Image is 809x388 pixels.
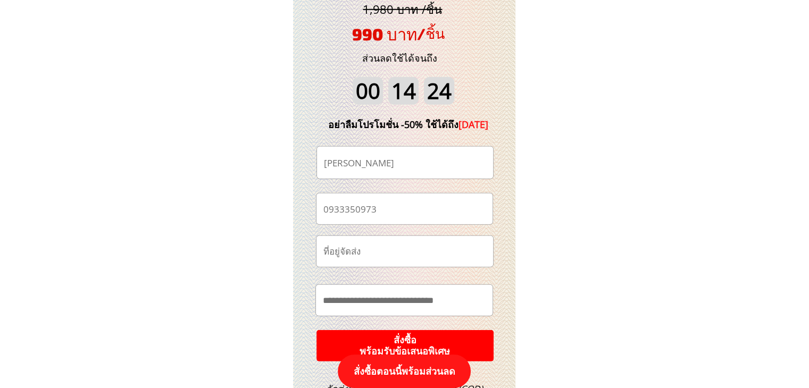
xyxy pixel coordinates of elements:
span: 990 บาท [352,24,417,44]
p: สั่งซื้อตอนนี้พร้อมส่วนลด [338,355,471,388]
input: ที่อยู่จัดส่ง [321,236,489,267]
p: สั่งซื้อ พร้อมรับข้อเสนอพิเศษ [316,330,494,361]
span: 1,980 บาท /ชิ้น [363,1,442,17]
h3: ส่วนลดใช้ได้จนถึง [348,50,452,66]
input: เบอร์โทรศัพท์ [321,193,488,224]
div: อย่าลืมโปรโมชั่น -50% ใช้ได้ถึง [312,117,505,132]
span: [DATE] [458,118,488,131]
input: ชื่อ-นามสกุล [321,147,489,179]
span: /ชิ้น [417,24,445,41]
